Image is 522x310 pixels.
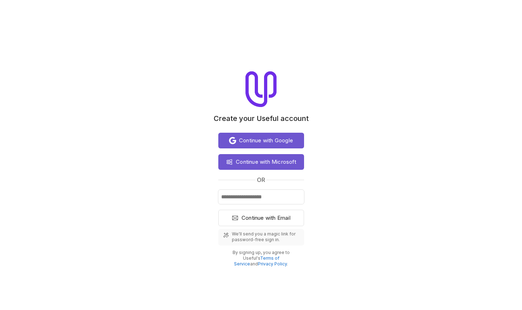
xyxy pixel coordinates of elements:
h1: Create your Useful account [214,114,309,123]
span: or [257,176,265,184]
input: Email [218,190,304,204]
button: Continue with Microsoft [218,154,304,170]
span: Continue with Google [239,136,293,145]
span: Continue with Email [242,214,290,222]
button: Continue with Email [218,210,304,226]
a: Terms of Service [234,255,279,266]
span: Continue with Microsoft [236,158,296,166]
a: Privacy Policy [258,261,287,266]
p: By signing up, you agree to Useful's and . [224,250,298,267]
span: We'll send you a magic link for password-free sign in. [232,231,300,243]
button: Continue with Google [218,133,304,148]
